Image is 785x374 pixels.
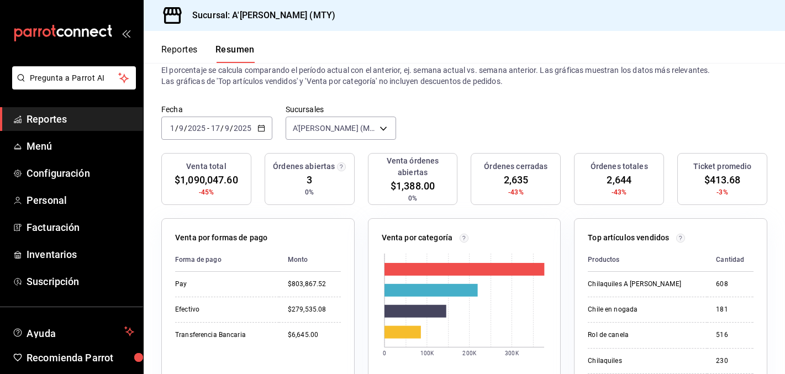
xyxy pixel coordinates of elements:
[505,350,519,356] text: 300K
[27,166,134,181] span: Configuración
[210,124,220,133] input: --
[27,220,134,235] span: Facturación
[273,161,335,172] h3: Órdenes abiertas
[305,187,314,197] span: 0%
[286,106,396,113] label: Sucursales
[588,248,707,272] th: Productos
[178,124,184,133] input: --
[27,112,134,127] span: Reportes
[207,124,209,133] span: -
[716,280,744,289] div: 608
[288,330,341,340] div: $6,645.00
[230,124,233,133] span: /
[716,187,728,197] span: -3%
[170,124,175,133] input: --
[186,161,226,172] h3: Venta total
[382,232,453,244] p: Venta por categoría
[175,305,270,314] div: Efectivo
[293,123,376,134] span: A'[PERSON_NAME] (MTY)
[12,66,136,89] button: Pregunta a Parrot AI
[27,350,134,365] span: Recomienda Parrot
[233,124,252,133] input: ----
[27,139,134,154] span: Menú
[224,124,230,133] input: --
[693,161,752,172] h3: Ticket promedio
[716,330,744,340] div: 516
[408,193,417,203] span: 0%
[288,280,341,289] div: $803,867.52
[184,124,187,133] span: /
[707,248,753,272] th: Cantidad
[215,44,255,63] button: Resumen
[27,247,134,262] span: Inventarios
[161,44,198,63] button: Reportes
[373,155,453,178] h3: Venta órdenes abiertas
[8,80,136,92] a: Pregunta a Parrot AI
[175,330,270,340] div: Transferencia Bancaria
[704,172,741,187] span: $413.68
[508,187,524,197] span: -43%
[199,187,214,197] span: -45%
[27,274,134,289] span: Suscripción
[307,172,312,187] span: 3
[462,350,476,356] text: 200K
[420,350,434,356] text: 100K
[588,280,698,289] div: Chilaquiles A [PERSON_NAME]
[30,72,119,84] span: Pregunta a Parrot AI
[161,65,767,87] p: El porcentaje se calcula comparando el período actual con el anterior, ej. semana actual vs. sema...
[161,44,255,63] div: navigation tabs
[175,248,279,272] th: Forma de pago
[588,305,698,314] div: Chile en nogada
[175,172,238,187] span: $1,090,047.60
[279,248,341,272] th: Monto
[391,178,435,193] span: $1,388.00
[288,305,341,314] div: $279,535.08
[607,172,631,187] span: 2,644
[504,172,529,187] span: 2,635
[716,305,744,314] div: 181
[183,9,335,22] h3: Sucursal: A'[PERSON_NAME] (MTY)
[588,330,698,340] div: Rol de canela
[591,161,648,172] h3: Órdenes totales
[716,356,744,366] div: 230
[383,350,386,356] text: 0
[175,124,178,133] span: /
[122,29,130,38] button: open_drawer_menu
[588,356,698,366] div: Chilaquiles
[484,161,547,172] h3: Órdenes cerradas
[612,187,627,197] span: -43%
[588,232,669,244] p: Top artículos vendidos
[27,193,134,208] span: Personal
[220,124,224,133] span: /
[187,124,206,133] input: ----
[161,106,272,113] label: Fecha
[27,325,120,338] span: Ayuda
[175,280,270,289] div: Pay
[175,232,267,244] p: Venta por formas de pago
